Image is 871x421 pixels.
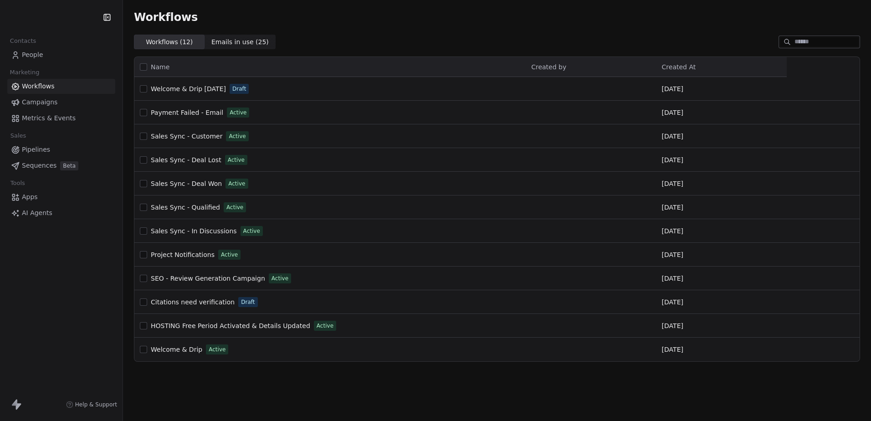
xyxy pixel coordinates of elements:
[22,192,38,202] span: Apps
[7,158,115,173] a: SequencesBeta
[662,274,683,283] span: [DATE]
[134,11,198,24] span: Workflows
[7,47,115,62] a: People
[272,274,288,282] span: Active
[151,62,169,72] span: Name
[7,205,115,221] a: AI Agents
[22,208,52,218] span: AI Agents
[151,109,223,116] span: Payment Failed - Email
[151,203,220,212] a: Sales Sync - Qualified
[662,179,683,188] span: [DATE]
[662,345,683,354] span: [DATE]
[211,37,269,47] span: Emails in use ( 25 )
[60,161,78,170] span: Beta
[22,50,43,60] span: People
[151,132,222,141] a: Sales Sync - Customer
[151,85,226,92] span: Welcome & Drip [DATE]
[226,203,243,211] span: Active
[151,226,237,236] a: Sales Sync - In Discussions
[662,132,683,141] span: [DATE]
[22,113,76,123] span: Metrics & Events
[662,250,683,259] span: [DATE]
[662,321,683,330] span: [DATE]
[151,275,265,282] span: SEO - Review Generation Campaign
[6,34,40,48] span: Contacts
[22,82,55,91] span: Workflows
[7,79,115,94] a: Workflows
[228,156,245,164] span: Active
[151,274,265,283] a: SEO - Review Generation Campaign
[229,132,246,140] span: Active
[66,401,117,408] a: Help & Support
[230,108,246,117] span: Active
[662,226,683,236] span: [DATE]
[151,321,310,330] a: HOSTING Free Period Activated & Details Updated
[22,145,50,154] span: Pipelines
[151,345,202,354] a: Welcome & Drip
[151,298,235,307] a: Citations need verification
[151,108,223,117] a: Payment Failed - Email
[22,161,56,170] span: Sequences
[531,63,566,71] span: Created by
[151,133,222,140] span: Sales Sync - Customer
[6,66,43,79] span: Marketing
[7,95,115,110] a: Campaigns
[221,251,238,259] span: Active
[151,156,221,164] span: Sales Sync - Deal Lost
[317,322,333,330] span: Active
[662,203,683,212] span: [DATE]
[151,322,310,329] span: HOSTING Free Period Activated & Details Updated
[151,179,222,188] a: Sales Sync - Deal Won
[7,111,115,126] a: Metrics & Events
[662,155,683,164] span: [DATE]
[6,176,29,190] span: Tools
[662,108,683,117] span: [DATE]
[243,227,260,235] span: Active
[151,251,215,258] span: Project Notifications
[151,180,222,187] span: Sales Sync - Deal Won
[662,298,683,307] span: [DATE]
[6,129,30,143] span: Sales
[662,84,683,93] span: [DATE]
[151,84,226,93] a: Welcome & Drip [DATE]
[151,346,202,353] span: Welcome & Drip
[209,345,225,354] span: Active
[662,63,696,71] span: Created At
[75,401,117,408] span: Help & Support
[232,85,246,93] span: Draft
[7,142,115,157] a: Pipelines
[151,155,221,164] a: Sales Sync - Deal Lost
[228,180,245,188] span: Active
[151,204,220,211] span: Sales Sync - Qualified
[151,227,237,235] span: Sales Sync - In Discussions
[241,298,255,306] span: Draft
[7,190,115,205] a: Apps
[22,98,57,107] span: Campaigns
[151,298,235,306] span: Citations need verification
[151,250,215,259] a: Project Notifications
